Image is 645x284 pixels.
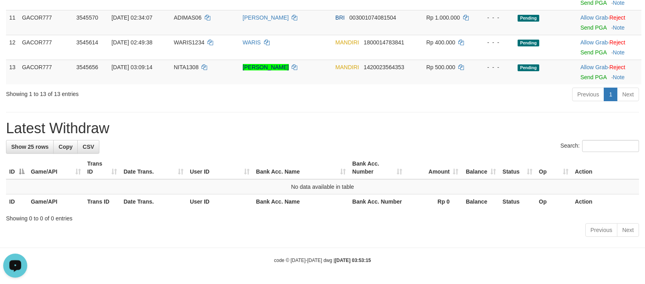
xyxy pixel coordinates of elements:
[76,39,98,46] span: 3545614
[253,194,349,209] th: Bank Acc. Name
[53,140,78,154] a: Copy
[405,156,462,179] th: Amount: activate to sort column ascending
[76,64,98,70] span: 3545656
[582,140,639,152] input: Search:
[580,14,608,21] a: Allow Grab
[335,258,371,263] strong: [DATE] 03:53:15
[349,194,405,209] th: Bank Acc. Number
[364,64,404,70] span: Copy 1420023564353 to clipboard
[518,15,539,22] span: Pending
[6,140,54,154] a: Show 25 rows
[580,49,607,56] a: Send PGA
[111,14,152,21] span: [DATE] 02:34:07
[617,223,639,237] a: Next
[84,156,121,179] th: Trans ID: activate to sort column ascending
[6,211,639,222] div: Showing 0 to 0 of 0 entries
[243,14,289,21] a: [PERSON_NAME]
[19,10,73,35] td: GACOR777
[6,87,263,98] div: Showing 1 to 13 of 13 entries
[6,156,28,179] th: ID: activate to sort column descending
[274,258,371,263] small: code © [DATE]-[DATE] dwg |
[19,35,73,60] td: GACOR777
[335,64,359,70] span: MANDIRI
[6,60,19,84] td: 13
[609,64,625,70] a: Reject
[243,64,289,70] a: [PERSON_NAME]
[426,39,455,46] span: Rp 400.000
[572,88,604,101] a: Previous
[11,144,48,150] span: Show 25 rows
[462,156,499,179] th: Balance: activate to sort column ascending
[617,88,639,101] a: Next
[480,14,511,22] div: - - -
[83,144,94,150] span: CSV
[499,194,536,209] th: Status
[349,14,396,21] span: Copy 003001074081504 to clipboard
[577,60,641,84] td: ·
[609,39,625,46] a: Reject
[536,194,572,209] th: Op
[613,49,625,56] a: Note
[426,14,460,21] span: Rp 1.000.000
[6,179,639,194] td: No data available in table
[613,74,625,80] a: Note
[518,40,539,46] span: Pending
[580,14,609,21] span: ·
[518,64,539,71] span: Pending
[480,63,511,71] div: - - -
[609,14,625,21] a: Reject
[499,156,536,179] th: Status: activate to sort column ascending
[580,74,607,80] a: Send PGA
[120,194,186,209] th: Date Trans.
[462,194,499,209] th: Balance
[585,223,617,237] a: Previous
[426,64,455,70] span: Rp 500.000
[174,14,202,21] span: ADIMAS06
[604,88,617,101] a: 1
[19,60,73,84] td: GACOR777
[580,24,607,31] a: Send PGA
[572,194,639,209] th: Action
[6,35,19,60] td: 12
[6,120,639,136] h1: Latest Withdraw
[364,39,404,46] span: Copy 1800014783841 to clipboard
[580,64,609,70] span: ·
[6,10,19,35] td: 11
[577,35,641,60] td: ·
[174,39,205,46] span: WARIS1234
[76,14,98,21] span: 3545570
[480,38,511,46] div: - - -
[28,194,84,209] th: Game/API
[111,39,152,46] span: [DATE] 02:49:38
[187,194,253,209] th: User ID
[580,64,608,70] a: Allow Grab
[335,39,359,46] span: MANDIRI
[84,194,121,209] th: Trans ID
[580,39,608,46] a: Allow Grab
[174,64,199,70] span: NITA1308
[77,140,99,154] a: CSV
[560,140,639,152] label: Search:
[577,10,641,35] td: ·
[613,24,625,31] a: Note
[28,156,84,179] th: Game/API: activate to sort column ascending
[120,156,186,179] th: Date Trans.: activate to sort column ascending
[187,156,253,179] th: User ID: activate to sort column ascending
[243,39,261,46] a: WARIS
[572,156,639,179] th: Action
[6,194,28,209] th: ID
[536,156,572,179] th: Op: activate to sort column ascending
[335,14,345,21] span: BRI
[580,39,609,46] span: ·
[405,194,462,209] th: Rp 0
[58,144,73,150] span: Copy
[111,64,152,70] span: [DATE] 03:09:14
[349,156,405,179] th: Bank Acc. Number: activate to sort column ascending
[3,3,27,27] button: Open LiveChat chat widget
[253,156,349,179] th: Bank Acc. Name: activate to sort column ascending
